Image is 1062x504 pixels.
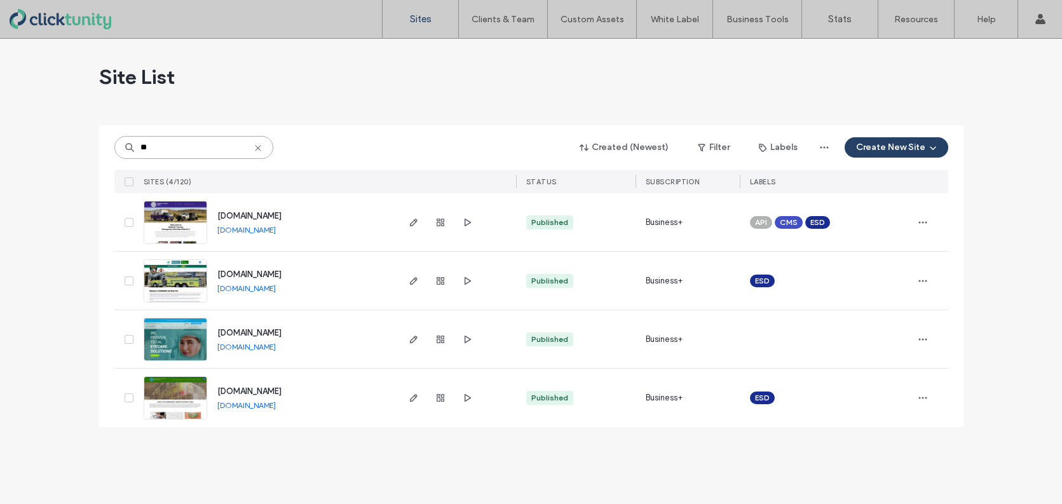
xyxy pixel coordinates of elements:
[217,328,282,337] a: [DOMAIN_NAME]
[472,14,534,25] label: Clients & Team
[685,137,742,158] button: Filter
[755,217,767,228] span: API
[569,137,680,158] button: Created (Newest)
[217,400,276,410] a: [DOMAIN_NAME]
[531,275,568,287] div: Published
[144,177,192,186] span: SITES (4/120)
[845,137,948,158] button: Create New Site
[217,211,282,221] a: [DOMAIN_NAME]
[755,275,770,287] span: ESD
[747,137,809,158] button: Labels
[651,14,699,25] label: White Label
[828,13,852,25] label: Stats
[531,334,568,345] div: Published
[646,216,683,229] span: Business+
[810,217,825,228] span: ESD
[977,14,996,25] label: Help
[29,9,55,20] span: Help
[561,14,624,25] label: Custom Assets
[646,177,700,186] span: SUBSCRIPTION
[646,275,683,287] span: Business+
[217,386,282,396] a: [DOMAIN_NAME]
[780,217,798,228] span: CMS
[894,14,938,25] label: Resources
[750,177,776,186] span: LABELS
[646,333,683,346] span: Business+
[217,269,282,279] a: [DOMAIN_NAME]
[755,392,770,404] span: ESD
[726,14,789,25] label: Business Tools
[217,283,276,293] a: [DOMAIN_NAME]
[526,177,557,186] span: STATUS
[531,392,568,404] div: Published
[646,392,683,404] span: Business+
[217,342,276,351] a: [DOMAIN_NAME]
[410,13,432,25] label: Sites
[217,225,276,235] a: [DOMAIN_NAME]
[99,64,175,90] span: Site List
[531,217,568,228] div: Published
